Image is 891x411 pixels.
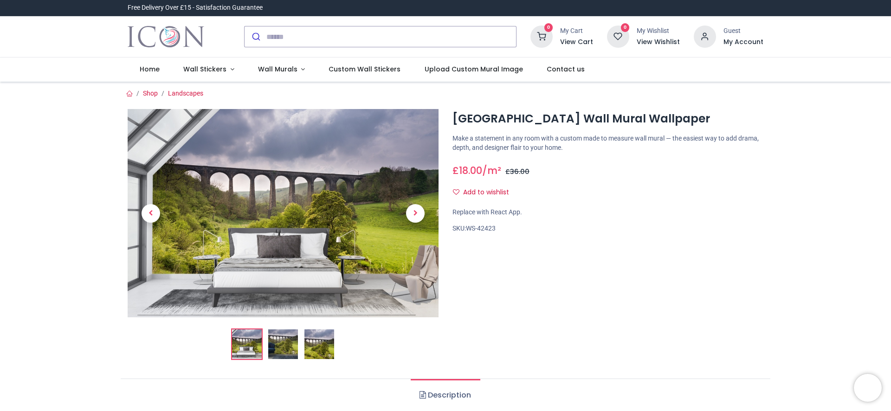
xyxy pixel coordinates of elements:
[452,224,763,233] div: SKU:
[530,32,553,40] a: 0
[258,64,297,74] span: Wall Murals
[452,134,763,152] p: Make a statement in any room with a custom made to measure wall mural — the easiest way to add dr...
[128,3,263,13] div: Free Delivery Over £15 - Satisfaction Guarantee
[425,64,523,74] span: Upload Custom Mural Image
[854,374,882,402] iframe: Brevo live chat
[329,64,400,74] span: Custom Wall Stickers
[168,90,203,97] a: Landscapes
[510,167,529,176] span: 36.00
[246,58,317,82] a: Wall Murals
[143,90,158,97] a: Shop
[128,24,204,50] img: Icon Wall Stickers
[505,167,529,176] span: £
[560,38,593,47] a: View Cart
[544,23,553,32] sup: 0
[268,329,298,359] img: WS-42423-02
[128,24,204,50] a: Logo of Icon Wall Stickers
[459,164,482,177] span: 18.00
[637,26,680,36] div: My Wishlist
[466,225,496,232] span: WS-42423
[392,140,439,286] a: Next
[637,38,680,47] a: View Wishlist
[453,189,459,195] i: Add to wishlist
[183,64,226,74] span: Wall Stickers
[568,3,763,13] iframe: Customer reviews powered by Trustpilot
[245,26,266,47] button: Submit
[304,329,334,359] img: WS-42423-03
[482,164,501,177] span: /m²
[140,64,160,74] span: Home
[452,208,763,217] div: Replace with React App.
[452,185,517,200] button: Add to wishlistAdd to wishlist
[232,329,262,359] img: Countryside Viaduct Bridge Wall Mural Wallpaper
[142,204,160,223] span: Previous
[547,64,585,74] span: Contact us
[128,109,439,317] img: Countryside Viaduct Bridge Wall Mural Wallpaper
[723,26,763,36] div: Guest
[171,58,246,82] a: Wall Stickers
[621,23,630,32] sup: 0
[406,204,425,223] span: Next
[723,38,763,47] a: My Account
[128,140,174,286] a: Previous
[607,32,629,40] a: 0
[560,26,593,36] div: My Cart
[452,164,482,177] span: £
[452,111,763,127] h1: [GEOGRAPHIC_DATA] Wall Mural Wallpaper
